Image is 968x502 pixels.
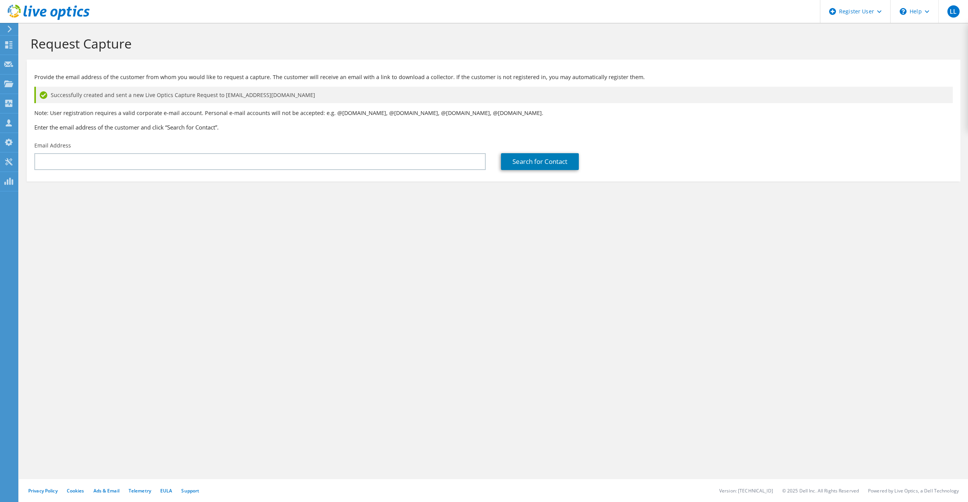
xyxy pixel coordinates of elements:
[31,36,953,52] h1: Request Capture
[900,8,907,15] svg: \n
[34,73,953,81] p: Provide the email address of the customer from whom you would like to request a capture. The cust...
[782,487,859,494] li: © 2025 Dell Inc. All Rights Reserved
[868,487,959,494] li: Powered by Live Optics, a Dell Technology
[51,91,315,99] span: Successfully created and sent a new Live Optics Capture Request to [EMAIL_ADDRESS][DOMAIN_NAME]
[34,142,71,149] label: Email Address
[181,487,199,494] a: Support
[160,487,172,494] a: EULA
[34,109,953,117] p: Note: User registration requires a valid corporate e-mail account. Personal e-mail accounts will ...
[129,487,151,494] a: Telemetry
[719,487,773,494] li: Version: [TECHNICAL_ID]
[93,487,119,494] a: Ads & Email
[947,5,960,18] span: LL
[501,153,579,170] a: Search for Contact
[28,487,58,494] a: Privacy Policy
[34,123,953,131] h3: Enter the email address of the customer and click “Search for Contact”.
[67,487,84,494] a: Cookies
